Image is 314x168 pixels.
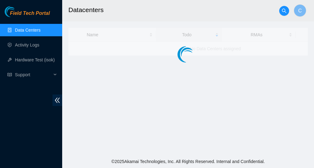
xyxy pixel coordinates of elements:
a: Data Centers [15,28,40,33]
span: search [279,8,289,13]
span: double-left [53,95,62,106]
a: Hardware Test (isok) [15,57,55,62]
button: search [279,6,289,16]
span: Support [15,69,52,81]
span: read [7,73,12,77]
a: Akamai TechnologiesField Tech Portal [5,11,50,19]
button: C [294,4,306,17]
span: C [298,7,302,15]
span: Field Tech Portal [10,11,50,16]
a: Activity Logs [15,42,39,47]
footer: © 2025 Akamai Technologies, Inc. All Rights Reserved. Internal and Confidential. [62,155,314,168]
img: Akamai Technologies [5,6,31,17]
